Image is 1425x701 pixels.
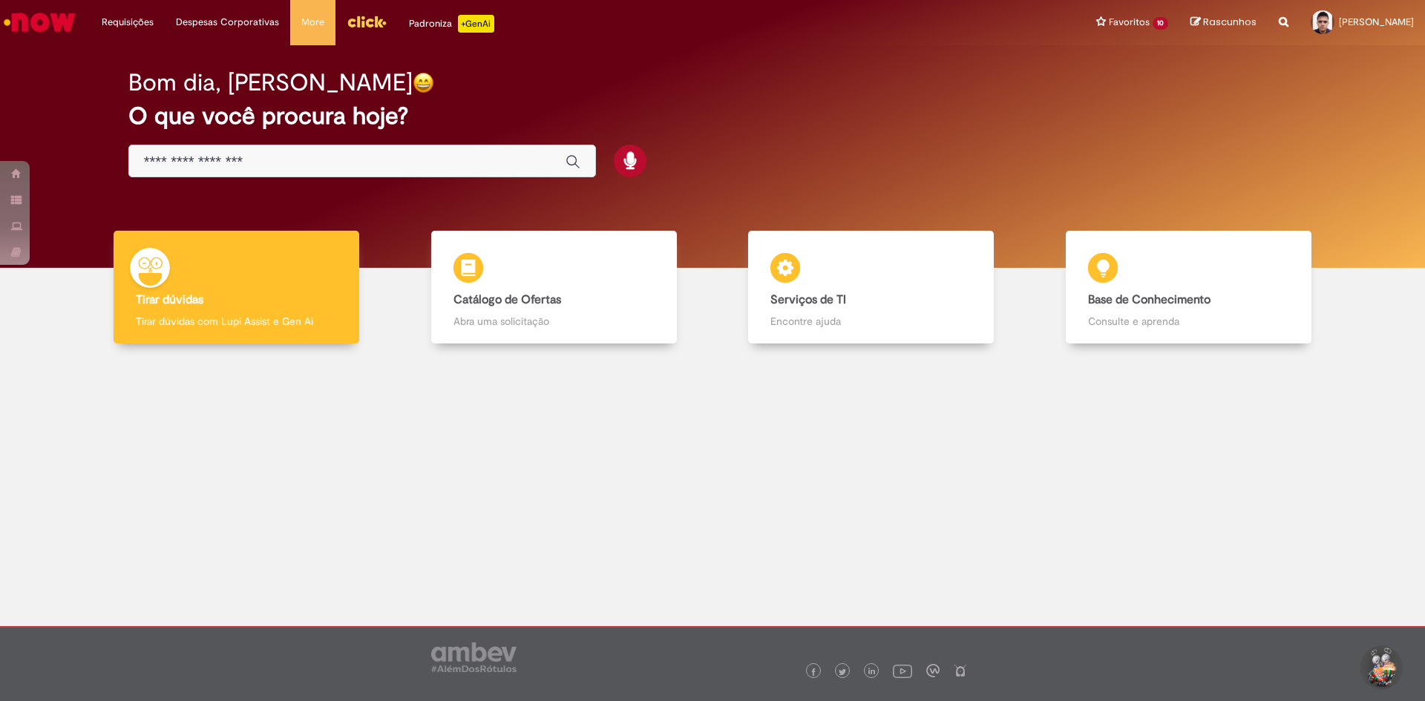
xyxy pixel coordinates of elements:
[1,7,78,37] img: ServiceNow
[458,15,494,33] p: +GenAi
[1190,16,1257,30] a: Rascunhos
[176,15,279,30] span: Despesas Corporativas
[102,15,154,30] span: Requisições
[453,314,655,329] p: Abra uma solicitação
[712,231,1030,344] a: Serviços de TI Encontre ajuda
[301,15,324,30] span: More
[770,314,972,329] p: Encontre ajuda
[954,664,967,677] img: logo_footer_naosei.png
[347,10,387,33] img: click_logo_yellow_360x200.png
[839,668,846,676] img: logo_footer_twitter.png
[128,70,413,96] h2: Bom dia, [PERSON_NAME]
[1030,231,1348,344] a: Base de Conhecimento Consulte e aprenda
[1153,17,1168,30] span: 10
[136,314,337,329] p: Tirar dúvidas com Lupi Assist e Gen Ai
[1203,15,1257,29] span: Rascunhos
[128,103,1297,129] h2: O que você procura hoje?
[810,668,817,676] img: logo_footer_facebook.png
[413,72,434,93] img: happy-face.png
[409,15,494,33] div: Padroniza
[1088,292,1211,307] b: Base de Conhecimento
[1358,645,1403,690] button: Iniciar Conversa de Suporte
[893,661,912,680] img: logo_footer_youtube.png
[396,231,713,344] a: Catálogo de Ofertas Abra uma solicitação
[431,642,517,672] img: logo_footer_ambev_rotulo_gray.png
[1088,314,1289,329] p: Consulte e aprenda
[1339,16,1414,28] span: [PERSON_NAME]
[926,664,940,677] img: logo_footer_workplace.png
[78,231,396,344] a: Tirar dúvidas Tirar dúvidas com Lupi Assist e Gen Ai
[136,292,203,307] b: Tirar dúvidas
[1109,15,1150,30] span: Favoritos
[770,292,846,307] b: Serviços de TI
[453,292,561,307] b: Catálogo de Ofertas
[868,668,876,677] img: logo_footer_linkedin.png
